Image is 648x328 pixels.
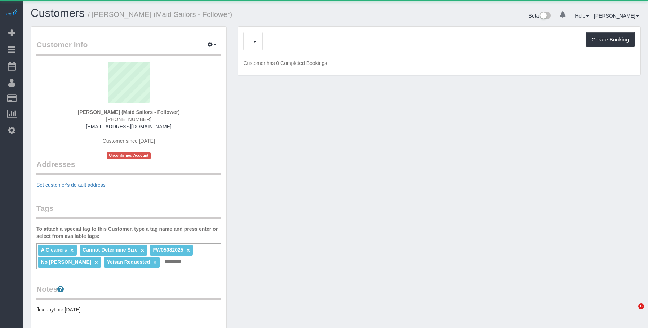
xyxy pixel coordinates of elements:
span: A Cleaners [41,247,67,253]
span: 6 [638,303,644,309]
a: Help [575,13,589,19]
legend: Tags [36,203,221,219]
legend: Customer Info [36,39,221,56]
a: × [141,247,144,253]
a: × [153,260,156,266]
a: [PERSON_NAME] [594,13,639,19]
a: × [186,247,190,253]
small: / [PERSON_NAME] (Maid Sailors - Follower) [88,10,232,18]
label: To attach a special tag to this Customer, type a tag name and press enter or select from availabl... [36,225,221,240]
iframe: Intercom live chat [623,303,641,321]
strong: [PERSON_NAME] (Maid Sailors - Follower) [78,109,180,115]
button: Create Booking [586,32,635,47]
img: Automaid Logo [4,7,19,17]
a: [EMAIL_ADDRESS][DOMAIN_NAME] [86,124,172,129]
legend: Notes [36,284,221,300]
span: [PHONE_NUMBER] [106,116,151,122]
span: Unconfirmed Account [107,152,151,159]
span: Yeisan Requested [107,259,150,265]
img: New interface [539,12,551,21]
a: Customers [31,7,85,19]
a: × [70,247,74,253]
a: × [94,260,98,266]
a: Beta [529,13,551,19]
span: No [PERSON_NAME] [41,259,91,265]
span: FW05082025 [153,247,183,253]
a: Set customer's default address [36,182,106,188]
pre: flex anytime [DATE] [36,306,221,313]
span: Cannot Determine Size [83,247,137,253]
p: Customer has 0 Completed Bookings [243,59,635,67]
span: Customer since [DATE] [103,138,155,144]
